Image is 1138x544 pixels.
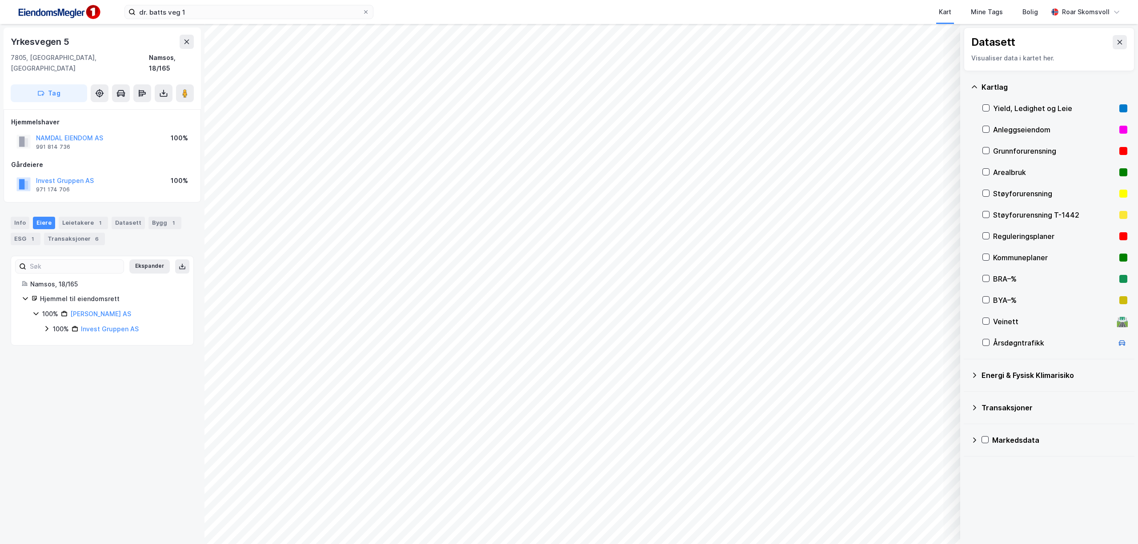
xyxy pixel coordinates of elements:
iframe: Chat Widget [1094,501,1138,544]
div: Arealbruk [993,167,1116,178]
div: Eiere [33,217,55,229]
img: F4PB6Px+NJ5v8B7XTbfpPpyloAAAAASUVORK5CYII= [14,2,103,22]
div: 🛣️ [1116,316,1128,327]
div: Namsos, 18/165 [149,52,194,74]
div: Datasett [971,35,1015,49]
div: Leietakere [59,217,108,229]
input: Søk [26,260,124,273]
div: Namsos, 18/165 [30,279,183,290]
div: Transaksjoner [982,402,1127,413]
div: Datasett [112,217,145,229]
div: 971 174 706 [36,186,70,193]
div: 100% [171,175,188,186]
div: Veinett [993,316,1113,327]
div: Mine Tags [971,7,1003,17]
div: Energi & Fysisk Klimarisiko [982,370,1127,381]
div: Markedsdata [992,435,1127,445]
div: BYA–% [993,295,1116,306]
div: Hjemmel til eiendomsrett [40,294,183,304]
button: Ekspander [129,259,170,274]
div: Støyforurensning [993,188,1116,199]
div: Kart [939,7,951,17]
div: 1 [28,234,37,243]
div: Visualiser data i kartet her. [971,53,1127,64]
div: 6 [92,234,101,243]
div: Støyforurensning T-1442 [993,210,1116,220]
div: Bolig [1022,7,1038,17]
div: Roar Skomsvoll [1062,7,1110,17]
div: 1 [169,218,178,227]
div: 991 814 736 [36,143,70,151]
div: BRA–% [993,274,1116,284]
div: 100% [53,324,69,334]
div: ESG [11,233,40,245]
div: 100% [42,309,58,319]
div: Bygg [148,217,181,229]
div: Kartlag [982,82,1127,92]
div: Grunnforurensning [993,146,1116,156]
button: Tag [11,84,87,102]
div: Årsdøgntrafikk [993,338,1113,348]
div: Info [11,217,29,229]
input: Søk på adresse, matrikkel, gårdeiere, leietakere eller personer [136,5,362,19]
div: Yield, Ledighet og Leie [993,103,1116,114]
div: Kontrollprogram for chat [1094,501,1138,544]
a: [PERSON_NAME] AS [70,310,131,318]
div: Gårdeiere [11,159,193,170]
div: 100% [171,133,188,143]
div: Transaksjoner [44,233,105,245]
div: Anleggseiendom [993,124,1116,135]
div: 7805, [GEOGRAPHIC_DATA], [GEOGRAPHIC_DATA] [11,52,149,74]
div: Kommuneplaner [993,252,1116,263]
div: Reguleringsplaner [993,231,1116,242]
div: Yrkesvegen 5 [11,35,71,49]
div: Hjemmelshaver [11,117,193,127]
div: 1 [96,218,104,227]
a: Invest Gruppen AS [81,325,139,333]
